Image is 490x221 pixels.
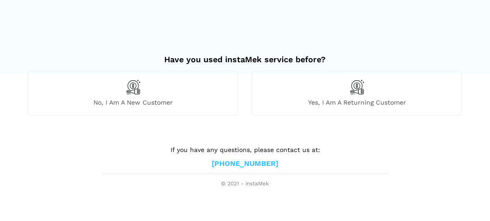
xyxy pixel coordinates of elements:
span: No, I am a new customer [28,98,238,106]
span: Yes, I am a returning customer [252,98,462,106]
h2: Have you used instaMek service before? [28,46,462,64]
a: [PHONE_NUMBER] [212,159,278,169]
p: If you have any questions, please contact us at: [103,145,387,155]
span: © 2021 - instaMek [103,180,387,188]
